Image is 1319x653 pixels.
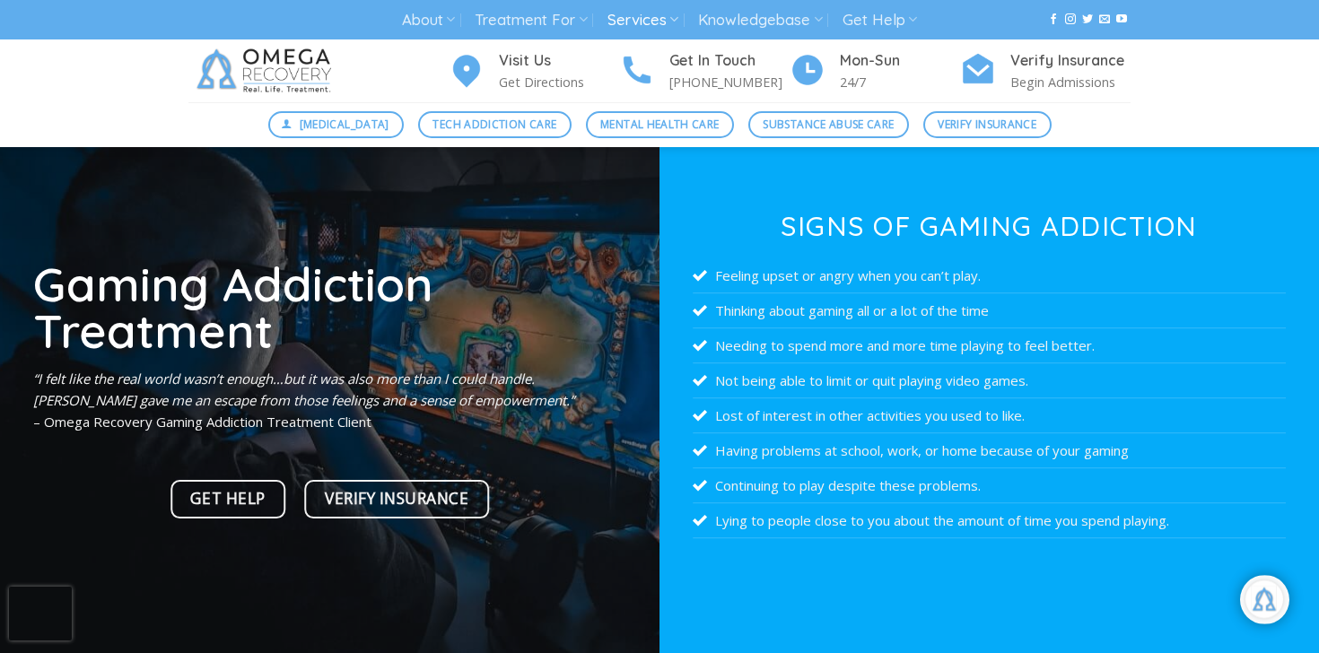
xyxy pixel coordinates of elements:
[449,49,619,93] a: Visit Us Get Directions
[1082,13,1093,26] a: Follow on Twitter
[300,116,389,133] span: [MEDICAL_DATA]
[693,398,1287,433] li: Lost of interest in other activities you used to like.
[669,72,790,92] p: [PHONE_NUMBER]
[418,111,572,138] a: Tech Addiction Care
[600,116,719,133] span: Mental Health Care
[693,503,1287,538] li: Lying to people close to you about the amount of time you spend playing.
[607,4,678,37] a: Services
[693,213,1287,239] h3: Signs of Gaming Addiction
[305,480,490,518] a: Verify Insurance
[1099,13,1110,26] a: Send us an email
[33,368,627,432] p: – Omega Recovery Gaming Addiction Treatment Client
[432,116,556,133] span: Tech Addiction Care
[938,116,1036,133] span: Verify Insurance
[499,72,619,92] p: Get Directions
[9,587,72,640] iframe: reCAPTCHA
[748,111,909,138] a: Substance Abuse Care
[325,486,468,511] span: Verify Insurance
[619,49,790,93] a: Get In Touch [PHONE_NUMBER]
[499,49,619,73] h4: Visit Us
[763,116,894,133] span: Substance Abuse Care
[475,4,587,37] a: Treatment For
[402,4,455,37] a: About
[669,49,790,73] h4: Get In Touch
[693,293,1287,328] li: Thinking about gaming all or a lot of the time
[33,370,574,409] em: “I felt like the real world wasn’t enough…but it was also more than I could handle. [PERSON_NAME]...
[1010,49,1131,73] h4: Verify Insurance
[586,111,734,138] a: Mental Health Care
[843,4,917,37] a: Get Help
[1048,13,1059,26] a: Follow on Facebook
[268,111,405,138] a: [MEDICAL_DATA]
[190,486,265,511] span: Get Help
[693,363,1287,398] li: Not being able to limit or quit playing video games.
[693,468,1287,503] li: Continuing to play despite these problems.
[1010,72,1131,92] p: Begin Admissions
[1065,13,1076,26] a: Follow on Instagram
[188,39,345,102] img: Omega Recovery
[170,480,286,518] a: Get Help
[698,4,822,37] a: Knowledgebase
[923,111,1052,138] a: Verify Insurance
[693,433,1287,468] li: Having problems at school, work, or home because of your gaming
[693,328,1287,363] li: Needing to spend more and more time playing to feel better.
[840,49,960,73] h4: Mon-Sun
[1116,13,1127,26] a: Follow on YouTube
[960,49,1131,93] a: Verify Insurance Begin Admissions
[840,72,960,92] p: 24/7
[33,260,627,354] h1: Gaming Addiction Treatment
[693,258,1287,293] li: Feeling upset or angry when you can’t play.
